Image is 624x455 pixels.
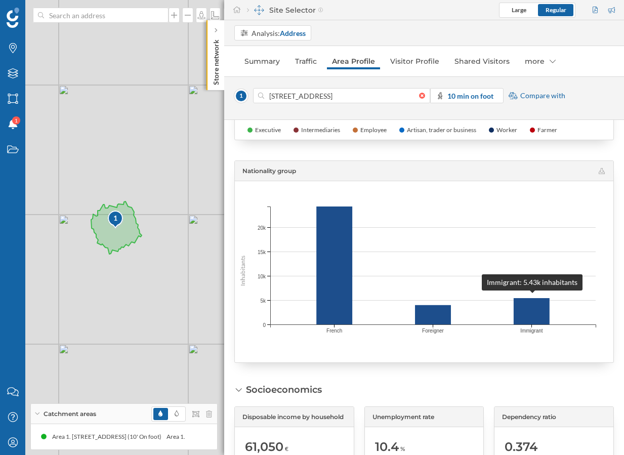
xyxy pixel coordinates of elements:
[260,297,266,304] span: 5k
[254,5,264,15] img: dashboards-manager.svg
[449,53,515,69] a: Shared Visitors
[512,6,526,14] span: Large
[360,126,387,135] span: Employee
[258,224,266,231] span: 20k
[242,412,344,422] span: Disposable income by household
[496,126,517,135] span: Worker
[258,248,266,256] span: 15k
[107,210,122,228] div: 1
[407,126,476,135] span: Artisan, trader or business
[107,213,124,223] div: 1
[372,412,434,422] span: Unemployment rate
[263,321,266,328] span: 0
[242,167,296,175] span: Nationality group
[422,328,444,334] text: Foreigner
[48,432,162,442] div: Area 1. [STREET_ADDRESS] (10' On foot)
[15,115,18,126] span: 1
[520,328,543,334] text: Immigrant
[107,210,124,230] img: pois-map-marker.svg
[245,439,283,455] span: 61,050
[546,6,566,14] span: Regular
[7,8,19,28] img: Geoblink Logo
[258,272,266,280] span: 10k
[502,412,556,422] span: Dependency ratio
[239,53,285,69] a: Summary
[280,29,306,37] strong: Address
[239,256,246,286] text: Inhabitants
[520,53,561,69] div: more
[290,53,322,69] a: Traffic
[385,53,444,69] a: Visitor Profile
[537,126,557,135] span: Farmer
[234,89,248,103] span: 1
[255,126,281,135] span: Executive
[285,444,288,453] span: €
[520,91,565,101] span: Compare with
[327,53,380,69] a: Area Profile
[301,126,340,135] span: Intermediaries
[247,5,323,15] div: Site Selector
[326,328,342,334] text: French
[487,277,577,287] div: Immigrant: 5.43k inhabitants
[44,409,96,419] span: Catchment areas
[400,444,405,453] span: %
[246,383,322,396] div: Socioeconomics
[21,7,58,16] span: Support
[505,439,537,455] span: 0.374
[162,432,277,442] div: Area 1. [STREET_ADDRESS] (10' On foot)
[447,92,493,100] strong: 10 min on foot
[211,35,221,85] p: Store network
[252,28,306,38] div: Analysis:
[375,439,399,455] span: 10.4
